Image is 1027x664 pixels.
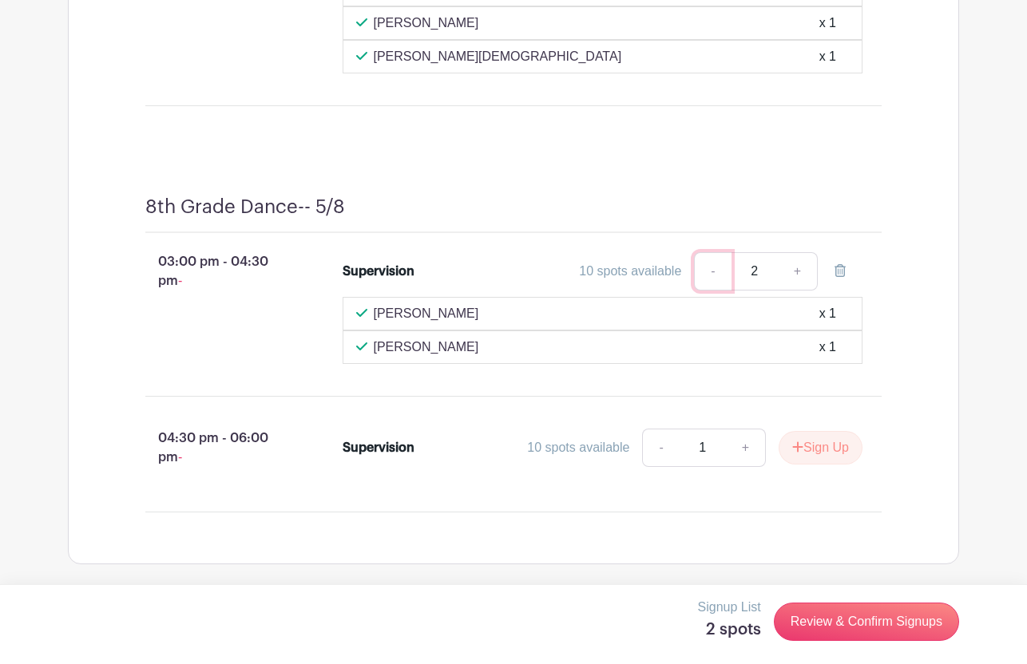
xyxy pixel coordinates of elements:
[145,196,345,219] h4: 8th Grade Dance-- 5/8
[374,47,622,66] p: [PERSON_NAME][DEMOGRAPHIC_DATA]
[343,438,414,457] div: Supervision
[726,429,766,467] a: +
[819,338,836,357] div: x 1
[178,450,182,464] span: -
[374,14,479,33] p: [PERSON_NAME]
[698,598,761,617] p: Signup List
[819,304,836,323] div: x 1
[579,262,681,281] div: 10 spots available
[374,338,479,357] p: [PERSON_NAME]
[527,438,629,457] div: 10 spots available
[694,252,731,290] a: -
[374,304,479,323] p: [PERSON_NAME]
[642,429,679,467] a: -
[778,252,818,290] a: +
[178,274,182,287] span: -
[779,431,862,464] button: Sign Up
[774,603,959,641] a: Review & Confirm Signups
[819,47,836,66] div: x 1
[698,620,761,639] h5: 2 spots
[120,422,317,473] p: 04:30 pm - 06:00 pm
[120,246,317,297] p: 03:00 pm - 04:30 pm
[819,14,836,33] div: x 1
[343,262,414,281] div: Supervision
